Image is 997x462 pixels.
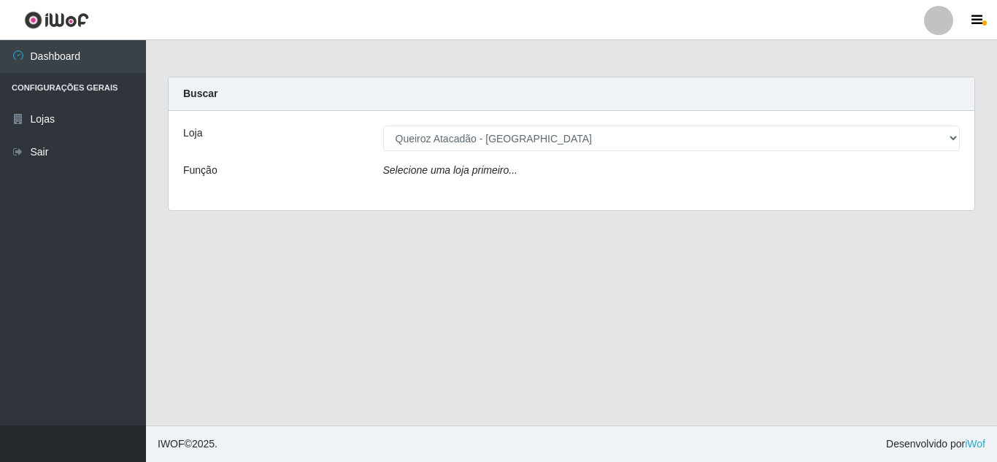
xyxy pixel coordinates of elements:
[183,88,218,99] strong: Buscar
[158,436,218,452] span: © 2025 .
[24,11,89,29] img: CoreUI Logo
[383,164,517,176] i: Selecione uma loja primeiro...
[183,163,218,178] label: Função
[965,438,985,450] a: iWof
[886,436,985,452] span: Desenvolvido por
[158,438,185,450] span: IWOF
[183,126,202,141] label: Loja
